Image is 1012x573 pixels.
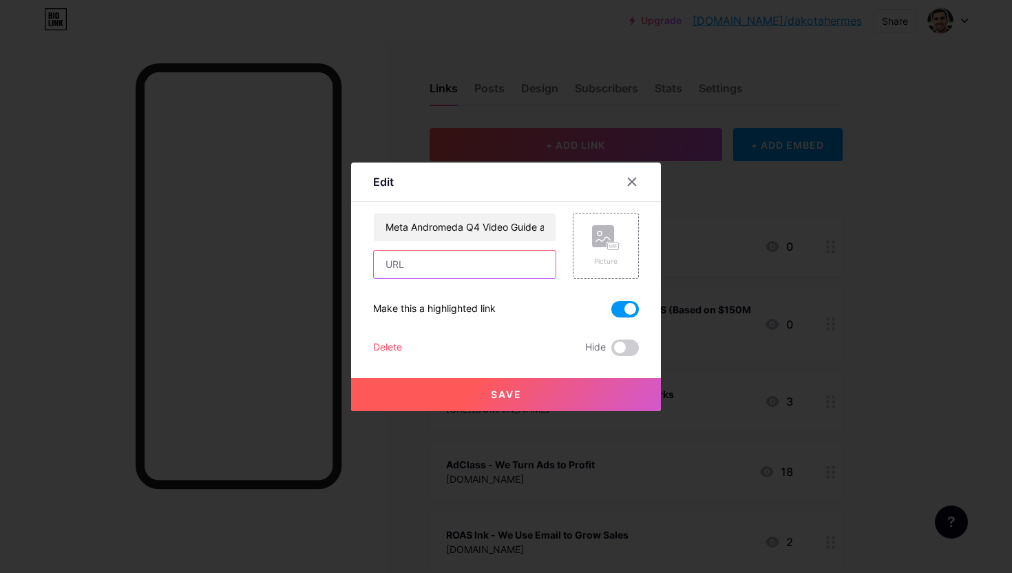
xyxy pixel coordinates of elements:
div: Picture [592,256,620,267]
div: Make this a highlighted link [373,301,496,317]
span: Hide [585,340,606,356]
input: Title [374,213,556,241]
button: Save [351,378,661,411]
span: Save [491,388,522,400]
div: Edit [373,174,394,190]
input: URL [374,251,556,278]
div: Delete [373,340,402,356]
